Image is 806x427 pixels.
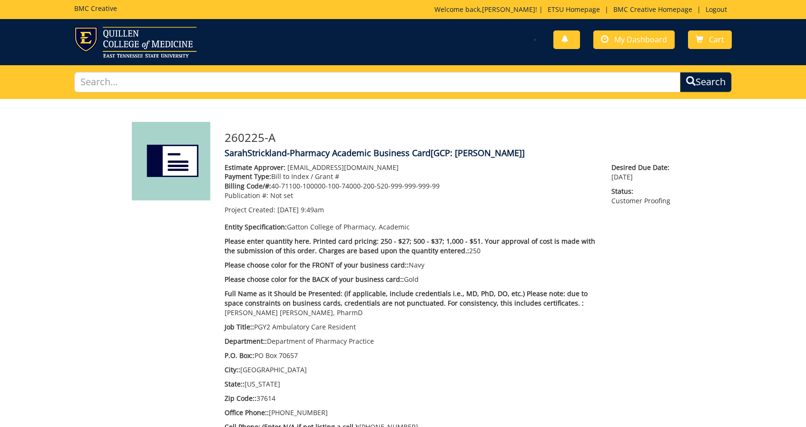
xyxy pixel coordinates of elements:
span: Not set [270,191,293,200]
span: My Dashboard [614,34,667,45]
p: Gold [225,275,597,284]
span: Estimate Approver: [225,163,285,172]
p: Customer Proofing [611,187,674,206]
span: Cart [709,34,724,45]
span: P.O. Box:: [225,351,255,360]
span: [GCP: [PERSON_NAME]] [431,147,525,159]
a: Logout [701,5,732,14]
span: Please choose color for the BACK of your business card:: [225,275,404,284]
h3: 260225-A [225,131,674,144]
a: BMC Creative Homepage [609,5,697,14]
p: Bill to Index / Grant # [225,172,597,181]
h5: BMC Creative [74,5,117,12]
p: 37614 [225,394,597,403]
span: Please choose color for the FRONT of your business card:: [225,260,409,269]
span: State:: [225,379,245,388]
span: City:: [225,365,240,374]
p: PO Box 70657 [225,351,597,360]
img: Product featured image [132,122,210,200]
a: ETSU Homepage [543,5,605,14]
p: Department of Pharmacy Practice [225,337,597,346]
a: My Dashboard [593,30,675,49]
p: [GEOGRAPHIC_DATA] [225,365,597,375]
span: Billing Code/#: [225,181,271,190]
p: 40-71100-100000-100-74000-200-520-999-999-999-99 [225,181,597,191]
span: Payment Type: [225,172,271,181]
span: Please enter quantity here. Printed card pricing: 250 - $27; 500 - $37; 1,000 - $51. Your approva... [225,237,595,255]
span: Job Title:: [225,322,254,331]
p: Navy [225,260,597,270]
p: Gatton College of Pharmacy, Academic [225,222,597,232]
p: [PHONE_NUMBER] [225,408,597,417]
p: 250 [225,237,597,256]
span: Office Phone:: [225,408,269,417]
p: Welcome back, ! | | | [434,5,732,14]
p: [PERSON_NAME] [PERSON_NAME], PharmD [225,289,597,318]
span: Publication #: [225,191,268,200]
p: [DATE] [611,163,674,182]
h4: SarahStrickland-Pharmacy Academic Business Card [225,149,674,158]
span: [DATE] 9:49am [277,205,324,214]
p: PGY2 Ambulatory Care Resident [225,322,597,332]
img: ETSU logo [74,27,197,58]
p: [EMAIL_ADDRESS][DOMAIN_NAME] [225,163,597,172]
input: Search... [74,72,680,92]
span: Entity Specification: [225,222,287,231]
span: Desired Due Date: [611,163,674,172]
a: Cart [688,30,732,49]
a: [PERSON_NAME] [482,5,535,14]
span: Department:: [225,337,267,346]
button: Search [680,72,732,92]
span: Full Name as it Should be Presented: (if applicable, include credentials i.e., MD, PhD, DO, etc.)... [225,289,588,308]
span: Project Created: [225,205,275,214]
p: [US_STATE] [225,379,597,389]
span: Status: [611,187,674,196]
span: Zip Code:: [225,394,256,403]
